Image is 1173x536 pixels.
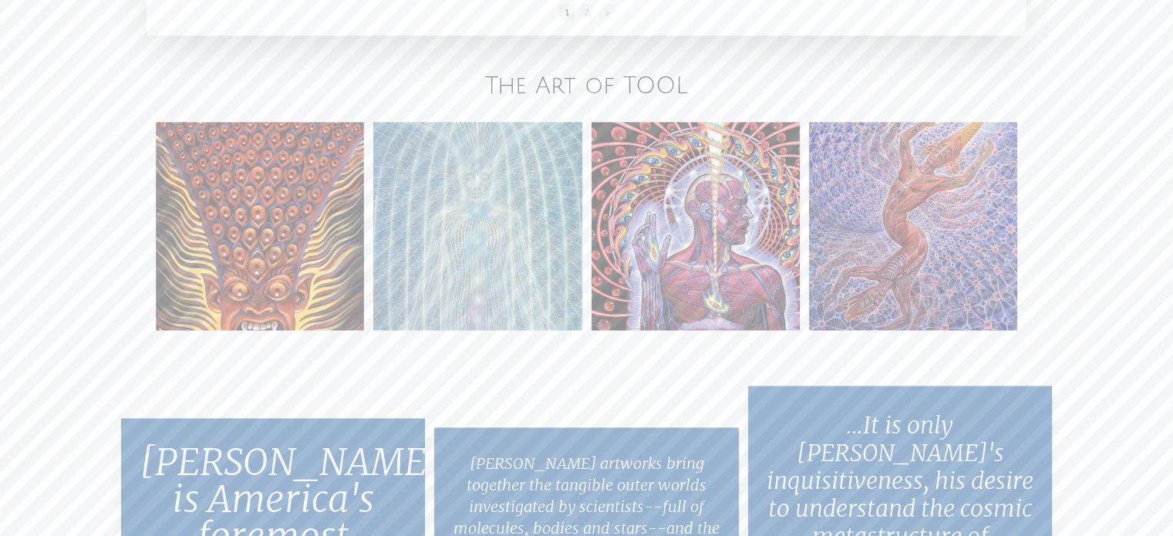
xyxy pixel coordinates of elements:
span: 1 [559,4,575,20]
span: 2 [579,4,595,20]
a: The Art of TOOL [485,73,688,99]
